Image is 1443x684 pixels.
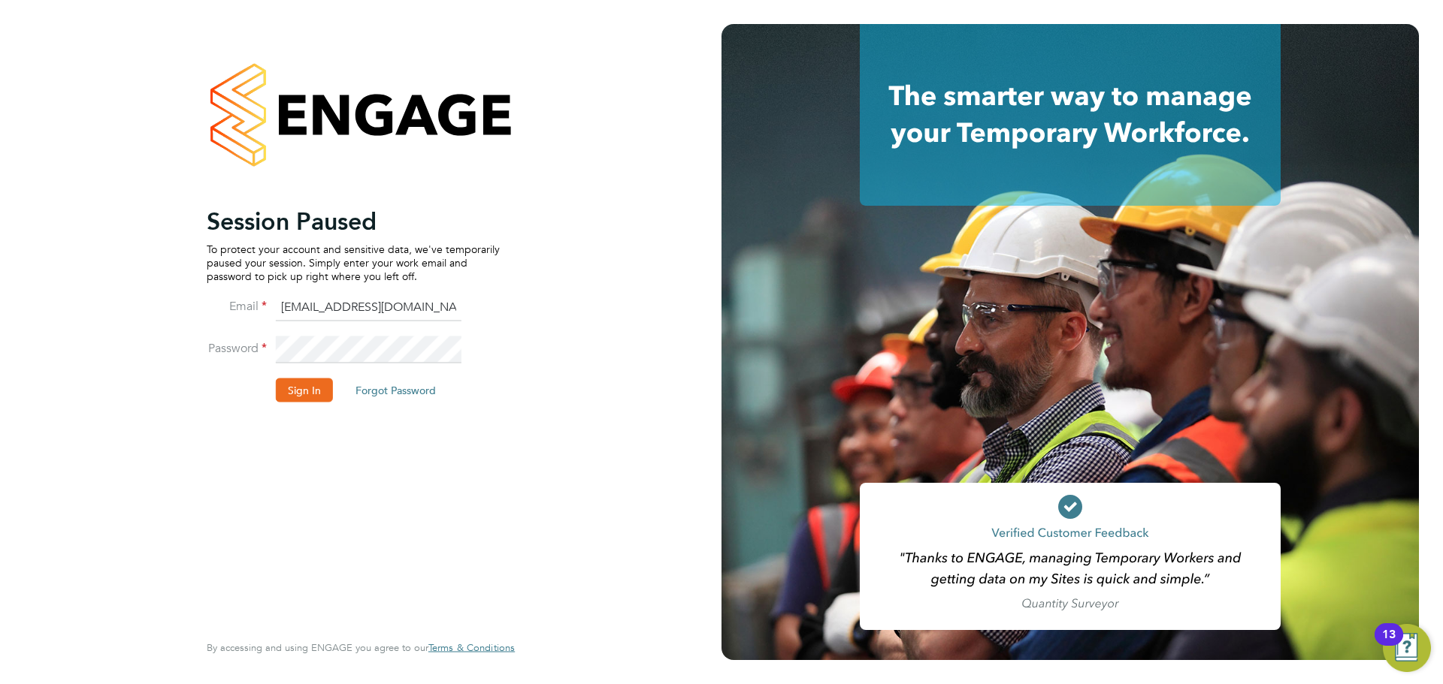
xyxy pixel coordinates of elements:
p: To protect your account and sensitive data, we've temporarily paused your session. Simply enter y... [207,242,500,283]
label: Password [207,340,267,356]
div: 13 [1382,634,1396,654]
button: Forgot Password [343,378,448,402]
label: Email [207,298,267,314]
input: Enter your work email... [276,294,461,321]
span: By accessing and using ENGAGE you agree to our [207,641,515,654]
button: Sign In [276,378,333,402]
a: Terms & Conditions [428,642,515,654]
h2: Session Paused [207,206,500,236]
button: Open Resource Center, 13 new notifications [1383,624,1431,672]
